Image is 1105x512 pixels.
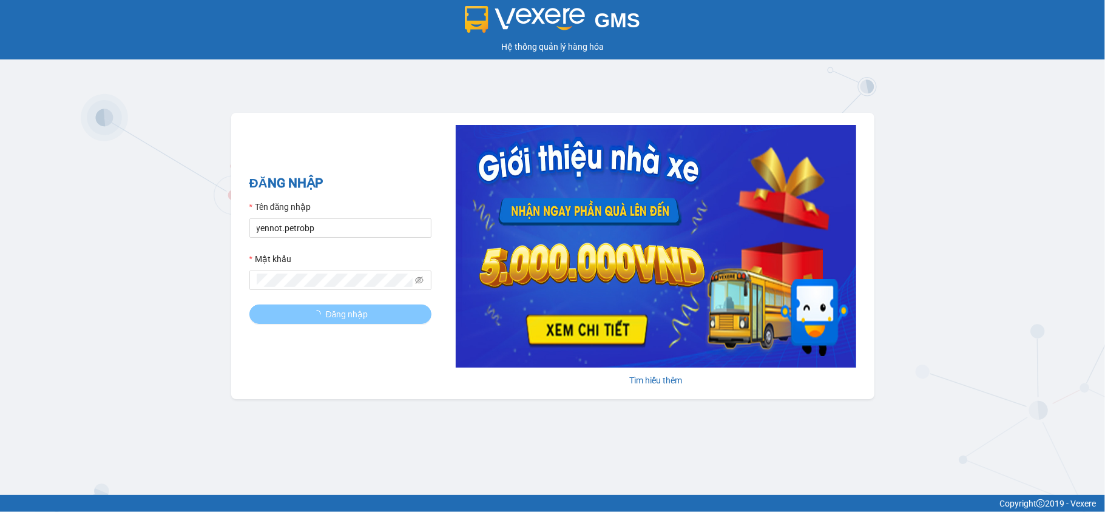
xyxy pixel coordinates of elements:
[249,173,431,194] h2: ĐĂNG NHẬP
[595,9,640,32] span: GMS
[326,308,368,321] span: Đăng nhập
[313,310,326,318] span: loading
[249,305,431,324] button: Đăng nhập
[249,200,311,214] label: Tên đăng nhập
[456,125,856,368] img: banner-0
[456,374,856,387] div: Tìm hiểu thêm
[9,497,1096,510] div: Copyright 2019 - Vexere
[249,252,291,266] label: Mật khẩu
[249,218,431,238] input: Tên đăng nhập
[465,6,585,33] img: logo 2
[415,276,424,285] span: eye-invisible
[257,274,413,287] input: Mật khẩu
[1036,499,1045,508] span: copyright
[3,40,1102,53] div: Hệ thống quản lý hàng hóa
[465,18,640,28] a: GMS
